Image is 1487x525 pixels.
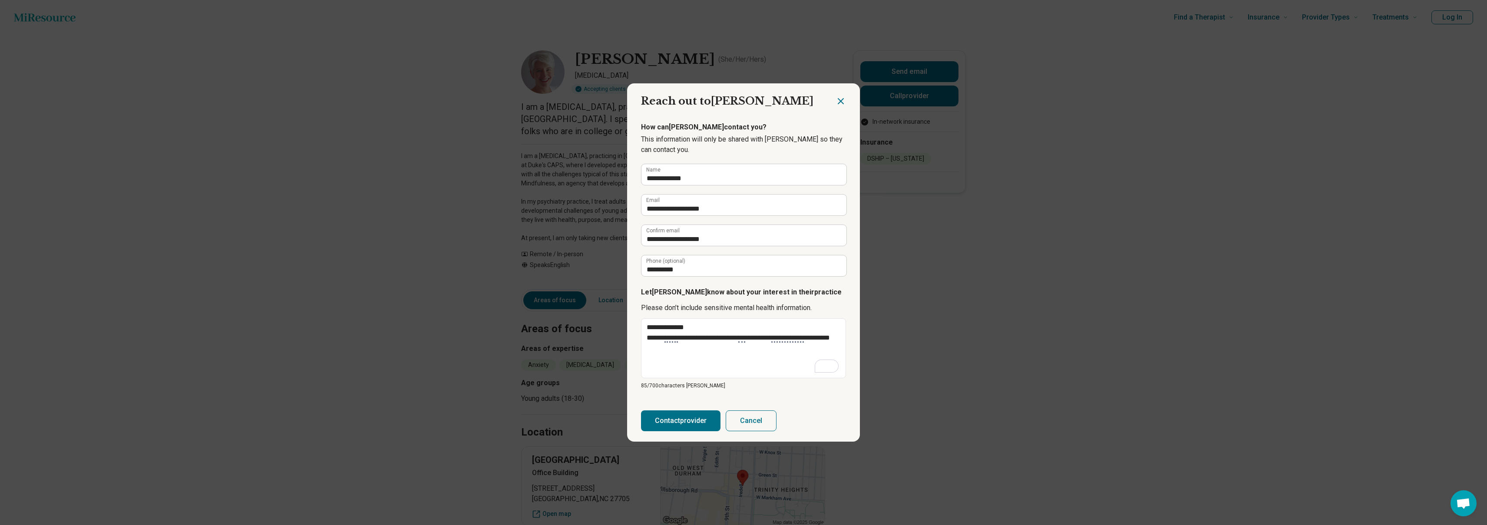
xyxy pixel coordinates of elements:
label: Name [646,167,661,172]
p: Please don’t include sensitive mental health information. [641,303,846,313]
label: Email [646,198,660,203]
textarea: To enrich screen reader interactions, please activate Accessibility in Grammarly extension settings [641,318,846,378]
p: How can [PERSON_NAME] contact you? [641,122,846,132]
p: This information will only be shared with [PERSON_NAME] so they can contact you. [641,134,846,155]
button: Contactprovider [641,410,720,431]
button: Cancel [726,410,777,431]
button: Close dialog [836,96,846,106]
span: Reach out to [PERSON_NAME] [641,95,813,107]
p: Let [PERSON_NAME] know about your interest in their practice [641,287,846,297]
label: Confirm email [646,228,680,233]
label: Phone (optional) [646,258,685,264]
p: 85/ 700 characters [PERSON_NAME] [641,382,846,390]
